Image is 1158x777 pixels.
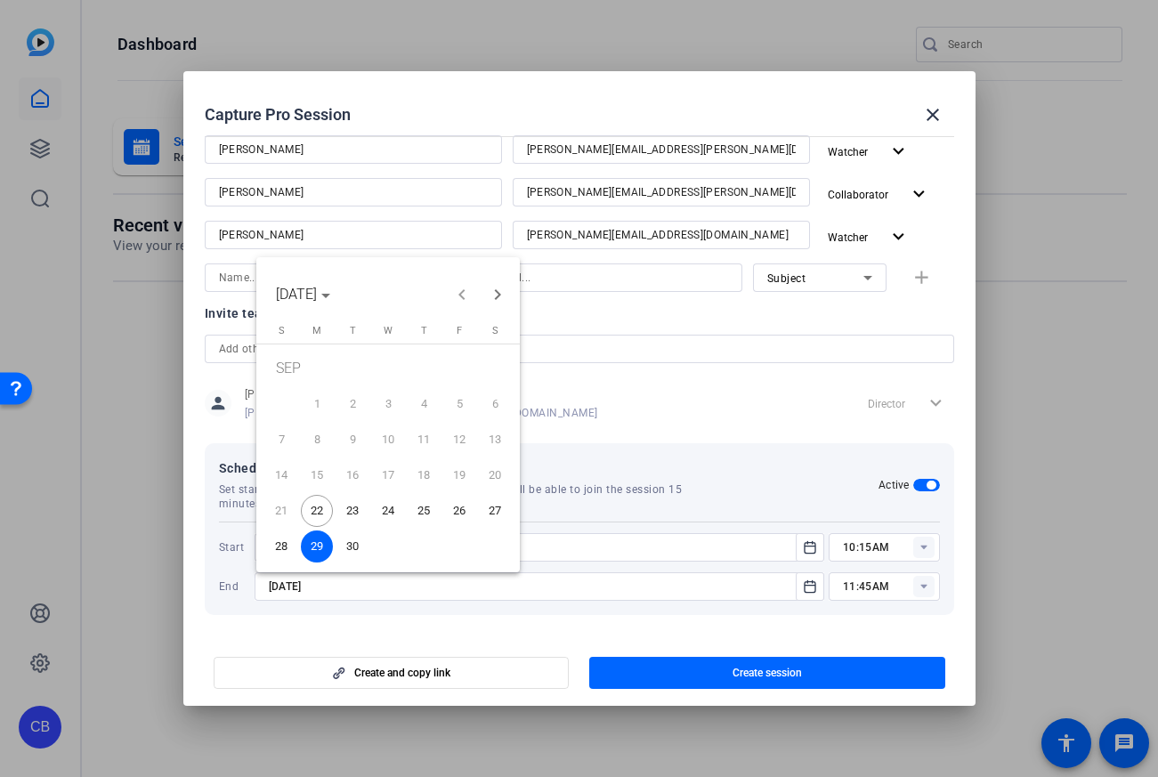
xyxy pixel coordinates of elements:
button: September 20, 2025 [477,457,513,493]
button: September 6, 2025 [477,386,513,422]
button: September 4, 2025 [406,386,441,422]
span: 14 [265,459,297,491]
button: September 8, 2025 [299,422,335,457]
span: 4 [408,388,440,420]
span: 24 [372,495,404,527]
span: S [279,325,285,336]
span: 3 [372,388,404,420]
span: 1 [301,388,333,420]
td: SEP [263,351,513,386]
button: September 7, 2025 [263,422,299,457]
button: September 10, 2025 [370,422,406,457]
span: 2 [336,388,368,420]
button: September 9, 2025 [335,422,370,457]
button: September 18, 2025 [406,457,441,493]
button: September 16, 2025 [335,457,370,493]
span: 25 [408,495,440,527]
span: 23 [336,495,368,527]
span: S [492,325,498,336]
span: 11 [408,424,440,456]
button: September 3, 2025 [370,386,406,422]
span: 26 [443,495,475,527]
span: 17 [372,459,404,491]
span: 27 [479,495,511,527]
button: September 24, 2025 [370,493,406,529]
button: September 17, 2025 [370,457,406,493]
button: September 22, 2025 [299,493,335,529]
span: 22 [301,495,333,527]
button: September 11, 2025 [406,422,441,457]
button: September 23, 2025 [335,493,370,529]
span: 15 [301,459,333,491]
span: 30 [336,530,368,563]
span: 28 [265,530,297,563]
button: September 27, 2025 [477,493,513,529]
button: September 13, 2025 [477,422,513,457]
button: September 5, 2025 [441,386,477,422]
button: Next month [480,277,515,312]
span: 12 [443,424,475,456]
span: 6 [479,388,511,420]
span: 21 [265,495,297,527]
span: 9 [336,424,368,456]
button: September 21, 2025 [263,493,299,529]
button: September 30, 2025 [335,529,370,564]
span: 16 [336,459,368,491]
span: M [312,325,321,336]
span: 20 [479,459,511,491]
span: W [384,325,393,336]
span: 13 [479,424,511,456]
span: T [421,325,427,336]
button: September 25, 2025 [406,493,441,529]
button: September 19, 2025 [441,457,477,493]
button: September 26, 2025 [441,493,477,529]
button: September 28, 2025 [263,529,299,564]
span: 29 [301,530,333,563]
span: 19 [443,459,475,491]
button: September 15, 2025 [299,457,335,493]
button: September 29, 2025 [299,529,335,564]
button: September 2, 2025 [335,386,370,422]
span: 18 [408,459,440,491]
button: September 12, 2025 [441,422,477,457]
span: 8 [301,424,333,456]
button: Choose month and year [269,279,337,311]
span: 10 [372,424,404,456]
span: F [457,325,462,336]
button: September 14, 2025 [263,457,299,493]
span: [DATE] [276,286,317,303]
span: 5 [443,388,475,420]
span: T [350,325,356,336]
span: 7 [265,424,297,456]
button: September 1, 2025 [299,386,335,422]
